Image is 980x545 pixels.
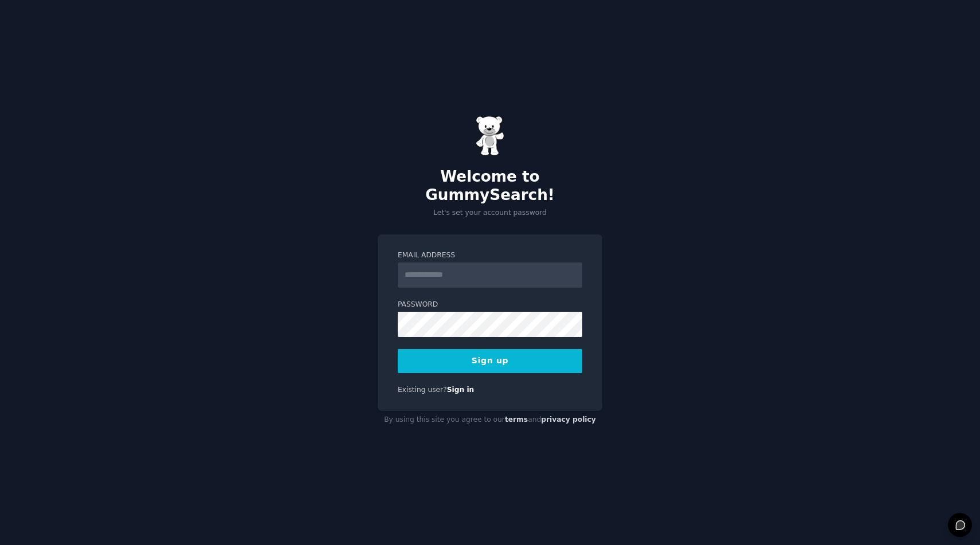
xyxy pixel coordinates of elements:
[447,386,475,394] a: Sign in
[398,250,582,261] label: Email Address
[378,208,602,218] p: Let's set your account password
[398,386,447,394] span: Existing user?
[378,168,602,204] h2: Welcome to GummySearch!
[476,116,504,156] img: Gummy Bear
[541,415,596,424] a: privacy policy
[378,411,602,429] div: By using this site you agree to our and
[398,349,582,373] button: Sign up
[505,415,528,424] a: terms
[398,300,582,310] label: Password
